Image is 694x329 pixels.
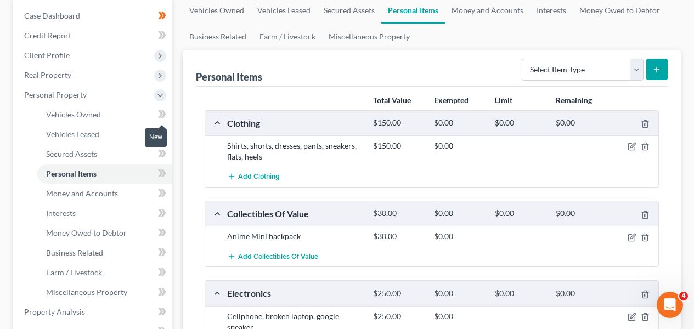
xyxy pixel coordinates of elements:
[368,231,428,242] div: $30.00
[373,95,411,105] strong: Total Value
[46,268,102,277] span: Farm / Livestock
[24,31,71,40] span: Credit Report
[24,307,85,316] span: Property Analysis
[489,118,550,128] div: $0.00
[37,105,172,124] a: Vehicles Owned
[550,118,611,128] div: $0.00
[489,208,550,219] div: $0.00
[227,167,280,187] button: Add Clothing
[238,173,280,181] span: Add Clothing
[222,287,368,299] div: Electronics
[550,288,611,299] div: $0.00
[550,208,611,219] div: $0.00
[489,288,550,299] div: $0.00
[15,26,172,46] a: Credit Report
[428,311,489,322] div: $0.00
[15,302,172,322] a: Property Analysis
[46,129,99,139] span: Vehicles Leased
[145,128,167,146] div: New
[46,248,103,257] span: Business Related
[46,189,118,198] span: Money and Accounts
[37,203,172,223] a: Interests
[222,208,368,219] div: Collectibles Of Value
[322,24,416,50] a: Miscellaneous Property
[196,70,262,83] div: Personal Items
[368,208,428,219] div: $30.00
[368,311,428,322] div: $250.00
[46,110,101,119] span: Vehicles Owned
[428,231,489,242] div: $0.00
[428,288,489,299] div: $0.00
[37,164,172,184] a: Personal Items
[428,140,489,151] div: $0.00
[46,208,76,218] span: Interests
[37,184,172,203] a: Money and Accounts
[368,118,428,128] div: $150.00
[46,149,97,158] span: Secured Assets
[679,292,688,300] span: 4
[495,95,512,105] strong: Limit
[24,11,80,20] span: Case Dashboard
[368,140,428,151] div: $150.00
[24,90,87,99] span: Personal Property
[428,118,489,128] div: $0.00
[37,282,172,302] a: Miscellaneous Property
[37,263,172,282] a: Farm / Livestock
[37,144,172,164] a: Secured Assets
[434,95,469,105] strong: Exempted
[37,223,172,243] a: Money Owed to Debtor
[222,117,368,129] div: Clothing
[227,246,318,266] button: Add Collectibles Of Value
[222,231,368,242] div: Anime Mini backpack
[657,292,683,318] iframe: Intercom live chat
[37,124,172,144] a: Vehicles Leased
[37,243,172,263] a: Business Related
[238,252,318,261] span: Add Collectibles Of Value
[15,6,172,26] a: Case Dashboard
[24,70,71,80] span: Real Property
[24,50,70,60] span: Client Profile
[183,24,253,50] a: Business Related
[556,95,592,105] strong: Remaining
[46,287,127,297] span: Miscellaneous Property
[253,24,322,50] a: Farm / Livestock
[368,288,428,299] div: $250.00
[428,208,489,219] div: $0.00
[46,169,97,178] span: Personal Items
[222,140,368,162] div: Shirts, shorts, dresses, pants, sneakers, flats, heels
[46,228,127,237] span: Money Owed to Debtor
